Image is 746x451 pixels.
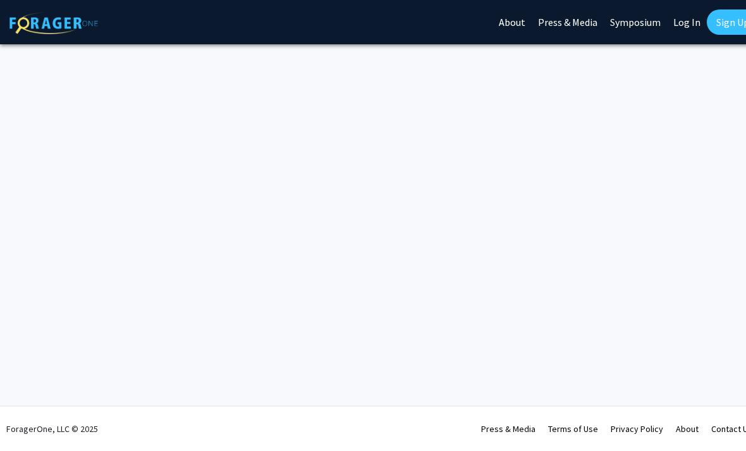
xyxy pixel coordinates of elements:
a: Press & Media [481,423,535,435]
a: Privacy Policy [611,423,663,435]
a: Terms of Use [548,423,598,435]
a: About [676,423,699,435]
div: ForagerOne, LLC © 2025 [6,407,98,451]
img: ForagerOne Logo [9,12,98,34]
